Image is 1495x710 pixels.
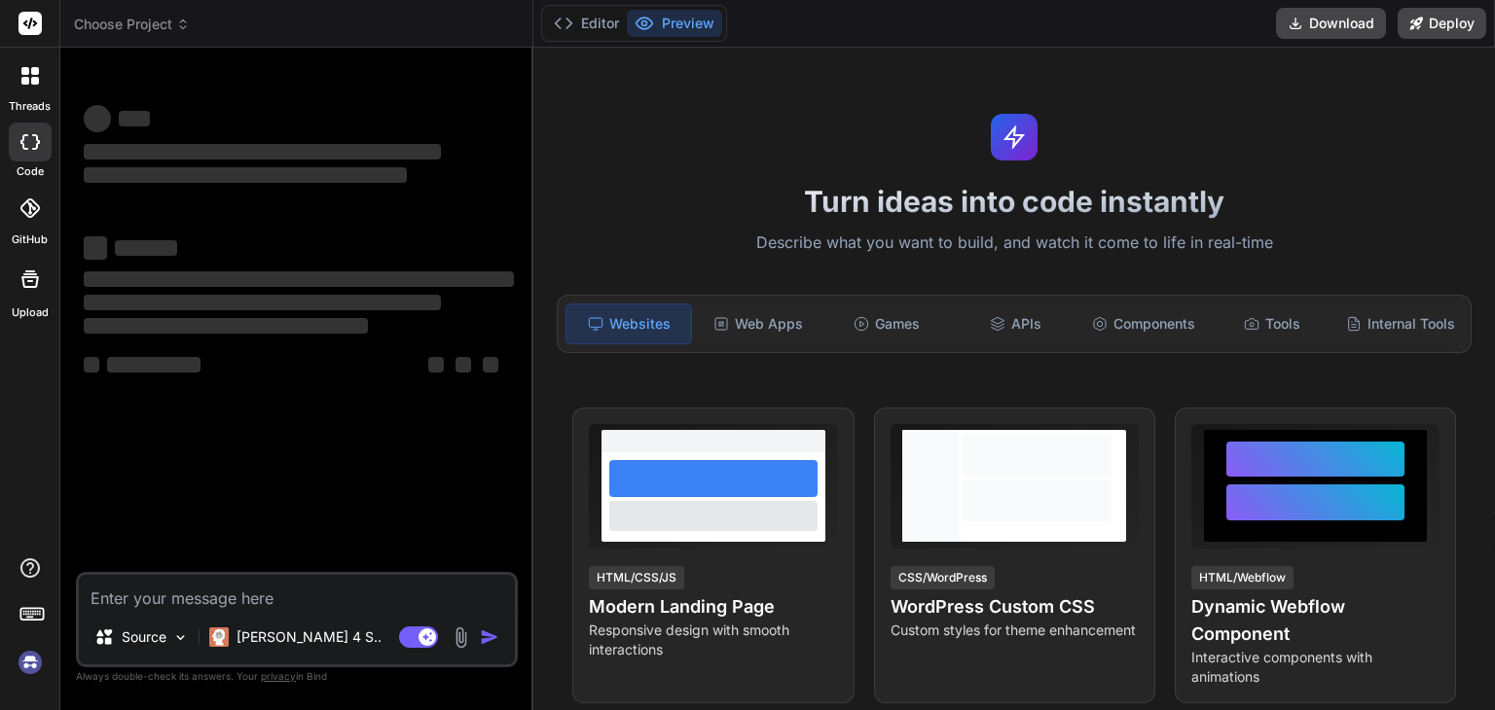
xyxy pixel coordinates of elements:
span: ‌ [84,271,514,287]
span: ‌ [84,295,441,310]
button: Editor [546,10,627,37]
div: Internal Tools [1338,303,1463,344]
div: Tools [1210,303,1334,344]
span: ‌ [84,236,107,260]
button: Download [1276,8,1386,39]
div: APIs [953,303,1077,344]
img: attachment [450,626,472,649]
span: ‌ [84,357,99,373]
span: ‌ [428,357,444,373]
span: ‌ [115,240,177,256]
div: Components [1081,303,1206,344]
img: signin [14,646,47,679]
div: HTML/Webflow [1191,566,1294,589]
p: Always double-check its answers. Your in Bind [76,667,518,686]
div: Games [824,303,949,344]
label: code [17,163,44,180]
button: Preview [627,10,722,37]
p: Source [122,627,166,647]
button: Deploy [1398,8,1486,39]
img: Claude 4 Sonnet [209,627,229,647]
div: Websites [565,303,692,344]
div: CSS/WordPress [891,566,995,589]
span: ‌ [84,105,111,132]
span: ‌ [84,167,407,183]
span: Choose Project [74,15,190,34]
p: Responsive design with smooth interactions [589,621,837,659]
span: ‌ [483,357,498,373]
div: HTML/CSS/JS [589,566,684,589]
img: icon [480,627,499,647]
span: ‌ [84,144,441,160]
div: Web Apps [696,303,820,344]
p: Describe what you want to build, and watch it come to life in real-time [545,231,1483,256]
h4: Modern Landing Page [589,593,837,621]
span: ‌ [84,318,368,334]
span: ‌ [107,357,201,373]
p: Interactive components with animations [1191,648,1440,687]
p: [PERSON_NAME] 4 S.. [237,627,382,647]
span: ‌ [119,111,150,126]
h1: Turn ideas into code instantly [545,184,1483,219]
label: GitHub [12,231,48,248]
img: Pick Models [172,629,189,646]
p: Custom styles for theme enhancement [891,621,1139,640]
span: privacy [261,670,296,682]
label: threads [9,98,51,115]
span: ‌ [456,357,471,373]
h4: Dynamic Webflow Component [1191,593,1440,648]
label: Upload [12,304,49,321]
h4: WordPress Custom CSS [891,593,1139,621]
